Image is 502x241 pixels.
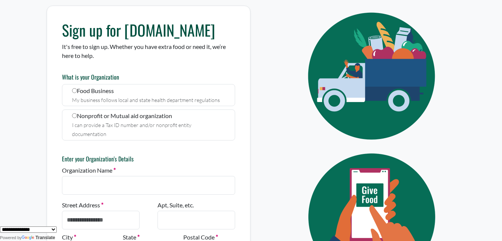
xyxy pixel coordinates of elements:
h1: Sign up for [DOMAIN_NAME] [62,21,235,39]
input: Food Business My business follows local and state health department regulations [72,88,77,93]
label: Street Address [62,201,103,210]
h6: Enter your Organization's Details [62,155,235,163]
label: Food Business [62,84,235,106]
h6: What is your Organization [62,74,235,81]
img: Eye Icon [291,6,455,146]
label: Nonprofit or Mutual aid organization [62,109,235,140]
small: I can provide a Tax ID number and/or nonprofit entity documentation [72,122,191,137]
p: It's free to sign up. Whether you have extra food or need it, we’re here to help. [62,42,235,60]
img: Google Translate [22,235,35,241]
input: Nonprofit or Mutual aid organization I can provide a Tax ID number and/or nonprofit entity docume... [72,113,77,118]
a: Translate [22,235,55,240]
label: Apt, Suite, etc. [158,201,194,210]
label: Organization Name [62,166,116,175]
small: My business follows local and state health department regulations [72,97,220,103]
